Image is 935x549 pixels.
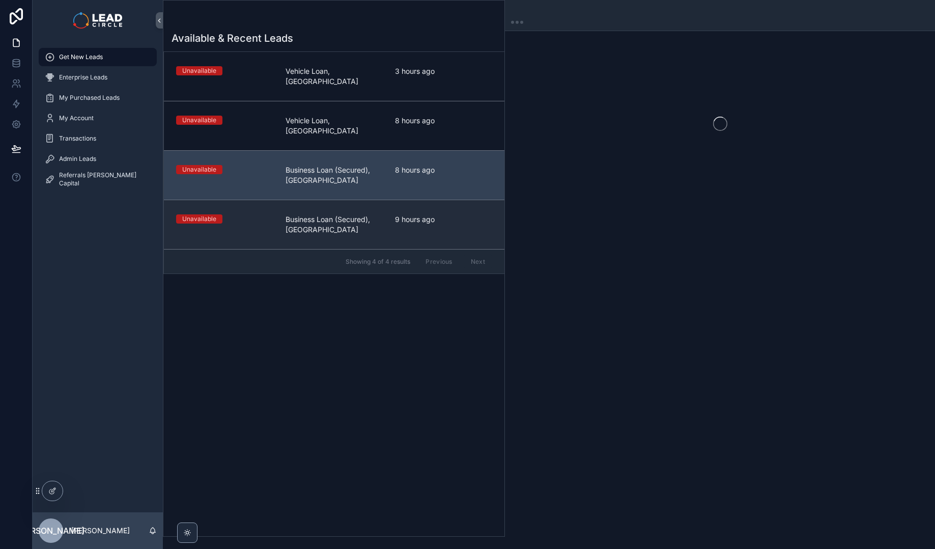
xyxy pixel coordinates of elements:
a: UnavailableBusiness Loan (Secured), [GEOGRAPHIC_DATA]8 hours ago [164,150,504,200]
span: 3 hours ago [395,66,492,76]
span: [PERSON_NAME] [17,525,84,537]
span: 9 hours ago [395,214,492,225]
span: Vehicle Loan, [GEOGRAPHIC_DATA] [286,66,383,87]
span: 8 hours ago [395,165,492,175]
div: scrollable content [33,41,163,202]
a: My Account [39,109,157,127]
div: Unavailable [182,214,216,224]
a: Referrals [PERSON_NAME] Capital [39,170,157,188]
span: Get New Leads [59,53,103,61]
span: Referrals [PERSON_NAME] Capital [59,171,147,187]
a: My Purchased Leads [39,89,157,107]
span: My Account [59,114,94,122]
a: Admin Leads [39,150,157,168]
a: UnavailableVehicle Loan, [GEOGRAPHIC_DATA]3 hours ago [164,52,504,101]
span: My Purchased Leads [59,94,120,102]
span: Business Loan (Secured), [GEOGRAPHIC_DATA] [286,214,383,235]
div: Unavailable [182,66,216,75]
a: UnavailableVehicle Loan, [GEOGRAPHIC_DATA]8 hours ago [164,101,504,150]
span: Enterprise Leads [59,73,107,81]
span: 8 hours ago [395,116,492,126]
div: Unavailable [182,116,216,125]
span: Transactions [59,134,96,143]
h1: Available & Recent Leads [172,31,293,45]
a: UnavailableBusiness Loan (Secured), [GEOGRAPHIC_DATA]9 hours ago [164,200,504,249]
a: Transactions [39,129,157,148]
span: Admin Leads [59,155,96,163]
a: Enterprise Leads [39,68,157,87]
span: Business Loan (Secured), [GEOGRAPHIC_DATA] [286,165,383,185]
p: [PERSON_NAME] [71,526,130,536]
span: Vehicle Loan, [GEOGRAPHIC_DATA] [286,116,383,136]
img: App logo [73,12,122,29]
span: Showing 4 of 4 results [346,258,410,266]
a: Get New Leads [39,48,157,66]
div: Unavailable [182,165,216,174]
